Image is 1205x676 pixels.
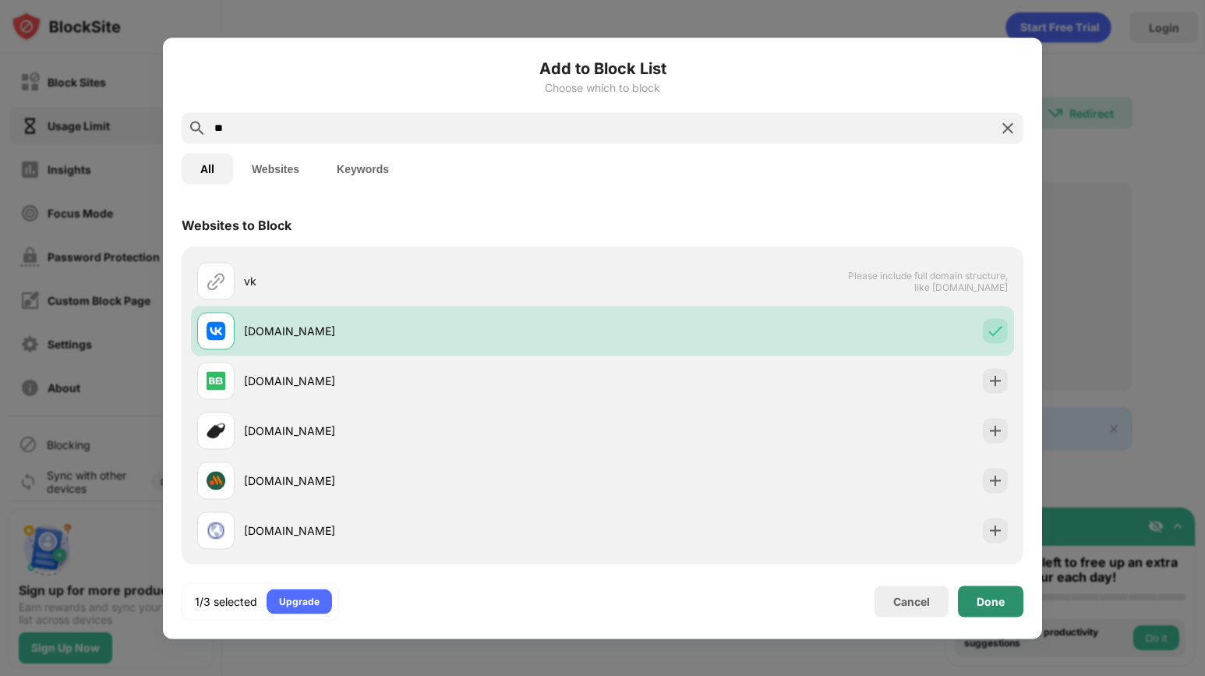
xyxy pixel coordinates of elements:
img: favicons [207,471,225,490]
span: Please include full domain structure, like [DOMAIN_NAME] [847,269,1008,292]
div: Choose which to block [182,81,1023,94]
div: [DOMAIN_NAME] [244,522,602,539]
div: Cancel [893,595,930,608]
img: favicons [207,521,225,540]
img: favicons [207,421,225,440]
div: Done [977,595,1005,607]
h6: Add to Block List [182,56,1023,80]
button: All [182,153,233,184]
img: search-close [998,119,1017,137]
div: [DOMAIN_NAME] [244,472,602,489]
div: Websites to Block [182,217,292,232]
img: favicons [207,321,225,340]
img: url.svg [207,271,225,290]
button: Websites [233,153,318,184]
div: vk [244,273,602,289]
button: Keywords [318,153,408,184]
div: 1/3 selected [195,593,257,609]
img: favicons [207,371,225,390]
img: search.svg [188,119,207,137]
div: [DOMAIN_NAME] [244,373,602,389]
div: [DOMAIN_NAME] [244,323,602,339]
div: [DOMAIN_NAME] [244,423,602,439]
div: Upgrade [279,593,320,609]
